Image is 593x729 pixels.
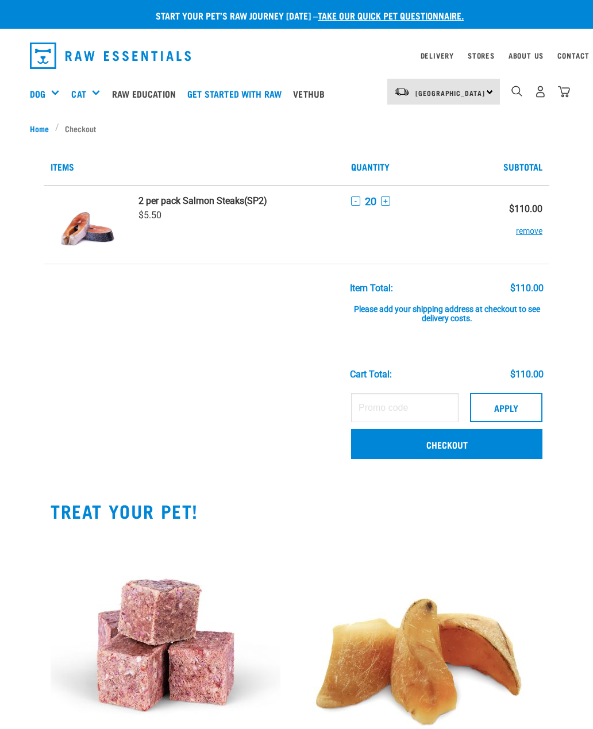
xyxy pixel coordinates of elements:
[511,86,522,97] img: home-icon-1@2x.png
[495,148,549,186] th: Subtotal
[138,195,244,206] strong: 2 per pack Salmon Steaks
[510,369,544,380] div: $110.00
[290,71,333,117] a: Vethub
[468,53,495,57] a: Stores
[30,122,563,134] nav: breadcrumbs
[495,186,549,264] td: $110.00
[350,283,393,294] div: Item Total:
[318,13,464,18] a: take our quick pet questionnaire.
[21,38,572,74] nav: dropdown navigation
[71,87,86,101] a: Cat
[394,87,410,97] img: van-moving.png
[344,148,495,186] th: Quantity
[30,43,191,69] img: Raw Essentials Logo
[557,53,590,57] a: Contact
[184,71,290,117] a: Get started with Raw
[365,195,376,207] span: 20
[351,393,459,422] input: Promo code
[51,500,542,521] h2: TREAT YOUR PET!
[30,87,45,101] a: Dog
[58,195,117,254] img: Salmon Steaks
[109,71,184,117] a: Raw Education
[44,148,344,186] th: Items
[30,122,55,134] a: Home
[138,195,337,206] a: 2 per pack Salmon Steaks(SP2)
[138,210,161,221] span: $5.50
[350,294,544,323] div: Please add your shipping address at checkout to see delivery costs.
[350,369,392,380] div: Cart total:
[516,214,542,237] button: remove
[351,196,360,206] button: -
[415,91,485,95] span: [GEOGRAPHIC_DATA]
[558,86,570,98] img: home-icon@2x.png
[510,283,544,294] div: $110.00
[509,53,544,57] a: About Us
[421,53,454,57] a: Delivery
[534,86,546,98] img: user.png
[470,393,542,422] button: Apply
[381,196,390,206] button: +
[351,429,542,459] a: Checkout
